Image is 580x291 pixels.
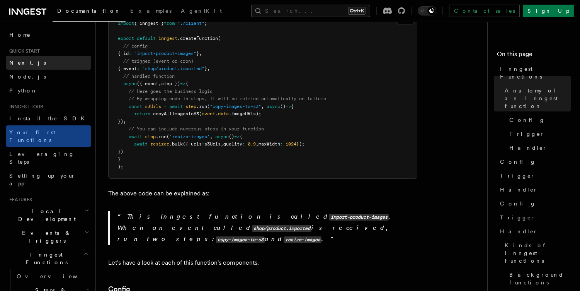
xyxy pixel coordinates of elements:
a: Trigger [506,127,571,141]
span: const [129,104,142,109]
span: { [185,81,188,86]
span: { id [118,51,129,56]
span: () [229,134,234,139]
span: ( [207,104,210,109]
span: s3Urls [204,141,221,147]
span: => [286,104,291,109]
span: 'resize-images' [169,134,210,139]
span: // trigger (event or cron) [123,58,194,64]
span: Local Development [6,207,84,223]
span: quality [223,141,242,147]
span: Node.js [9,74,46,80]
p: This Inngest function is called . When an event called is received, run two steps: and . [117,211,417,245]
span: ); [118,164,123,169]
span: await [129,134,142,139]
span: Leveraging Steps [9,151,75,165]
span: }); [296,141,304,147]
span: resizer [150,141,169,147]
span: : [137,66,139,71]
span: ({ urls [183,141,202,147]
span: Anatomy of an Inngest function [505,87,571,110]
span: Config [509,116,545,124]
a: Node.js [6,70,91,84]
span: => [180,81,185,86]
a: Handler [497,224,571,238]
code: import-product-images [329,214,389,221]
a: Setting up your app [6,169,91,190]
span: import [118,21,134,26]
p: The above code can be explained as: [108,188,417,199]
span: Inngest Functions [6,251,83,266]
span: , [207,66,210,71]
a: AgentKit [176,2,226,21]
span: Python [9,87,37,94]
a: Python [6,84,91,98]
span: Config [500,200,536,207]
span: ( [167,134,169,139]
a: Your first Functions [6,125,91,147]
span: Config [500,158,536,166]
span: = [164,104,167,109]
span: () [280,104,286,109]
a: Trigger [497,211,571,224]
span: Documentation [57,8,121,14]
span: ( [199,111,202,116]
span: , [158,81,161,86]
span: : [129,51,131,56]
a: Home [6,28,91,42]
a: Handler [497,183,571,197]
h4: On this page [497,50,571,62]
a: Examples [126,2,176,21]
span: { [240,134,242,139]
span: }) [118,149,123,154]
span: .bulk [169,141,183,147]
span: => [234,134,240,139]
span: ( [218,36,221,41]
span: : [280,141,283,147]
span: Install the SDK [9,115,89,122]
span: , [221,141,223,147]
span: } [204,66,207,71]
span: "copy-images-to-s3" [210,104,261,109]
span: // You can include numerous steps in your function [129,126,264,132]
span: await [169,104,183,109]
span: Next.js [9,60,46,66]
span: , [261,104,264,109]
a: Trigger [497,169,571,183]
span: export [118,36,134,41]
span: .createFunction [177,36,218,41]
span: step }) [161,81,180,86]
span: Home [9,31,31,39]
button: Local Development [6,204,91,226]
span: , [210,134,213,139]
span: default [137,36,156,41]
kbd: Ctrl+K [348,7,366,15]
span: async [123,81,137,86]
span: AgentKit [181,8,222,14]
span: "./client" [177,21,204,26]
a: Inngest Functions [497,62,571,84]
button: Toggle dark mode [418,6,436,15]
button: Search...Ctrl+K [251,5,370,17]
span: }); [118,119,126,124]
span: Inngest Functions [500,65,571,80]
span: Your first Functions [9,129,55,143]
a: Next.js [6,56,91,70]
span: // By wrapping code in steps, it will be retried automatically on failure [129,96,326,101]
span: , [256,141,259,147]
span: // config [123,43,148,49]
span: Background functions [509,271,571,286]
span: Handler [509,144,547,152]
span: Quick start [6,48,40,54]
span: .run [156,134,167,139]
a: Leveraging Steps [6,147,91,169]
a: Install the SDK [6,111,91,125]
span: { [291,104,294,109]
span: data [218,111,229,116]
span: ({ event [137,81,158,86]
a: Documentation [53,2,126,22]
a: Anatomy of an Inngest function [502,84,571,113]
span: } [118,156,121,162]
span: inngest [158,36,177,41]
span: Examples [130,8,172,14]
